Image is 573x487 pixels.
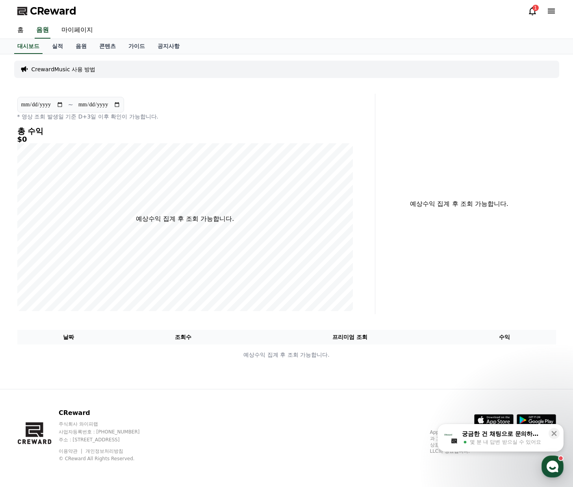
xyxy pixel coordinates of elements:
span: 홈 [25,261,30,268]
a: 음원 [35,22,50,39]
th: 날짜 [17,330,120,344]
a: 홈 [2,250,52,269]
div: 1 [532,5,539,11]
p: 예상수익 집계 후 조회 가능합니다. [382,199,537,209]
h4: 총 수익 [17,127,353,135]
p: * 영상 조회 발생일 기준 D+3일 이후 확인이 가능합니다. [17,113,353,120]
p: 예상수익 집계 후 조회 가능합니다. [18,351,556,359]
p: App Store, iCloud, iCloud Drive 및 iTunes Store는 미국과 그 밖의 나라 및 지역에서 등록된 Apple Inc.의 서비스 상표입니다. Goo... [430,429,556,454]
th: 프리미엄 조회 [247,330,453,344]
p: ~ [68,100,73,109]
a: 대시보드 [14,39,43,54]
span: CReward [30,5,76,17]
th: 수익 [453,330,556,344]
a: 실적 [46,39,69,54]
a: CrewardMusic 사용 방법 [32,65,96,73]
a: 콘텐츠 [93,39,122,54]
a: 1 [528,6,537,16]
a: 설정 [102,250,151,269]
span: 대화 [72,262,82,268]
a: 음원 [69,39,93,54]
th: 조회수 [120,330,246,344]
p: 주소 : [STREET_ADDRESS] [59,437,155,443]
a: 홈 [11,22,30,39]
a: 공지사항 [151,39,186,54]
p: 주식회사 와이피랩 [59,421,155,427]
a: 가이드 [122,39,151,54]
p: © CReward All Rights Reserved. [59,456,155,462]
p: 예상수익 집계 후 조회 가능합니다. [136,214,234,224]
a: 대화 [52,250,102,269]
h5: $0 [17,135,353,143]
p: 사업자등록번호 : [PHONE_NUMBER] [59,429,155,435]
span: 설정 [122,261,131,268]
a: 이용약관 [59,448,83,454]
a: CReward [17,5,76,17]
a: 개인정보처리방침 [85,448,123,454]
p: CReward [59,408,155,418]
a: 마이페이지 [55,22,99,39]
